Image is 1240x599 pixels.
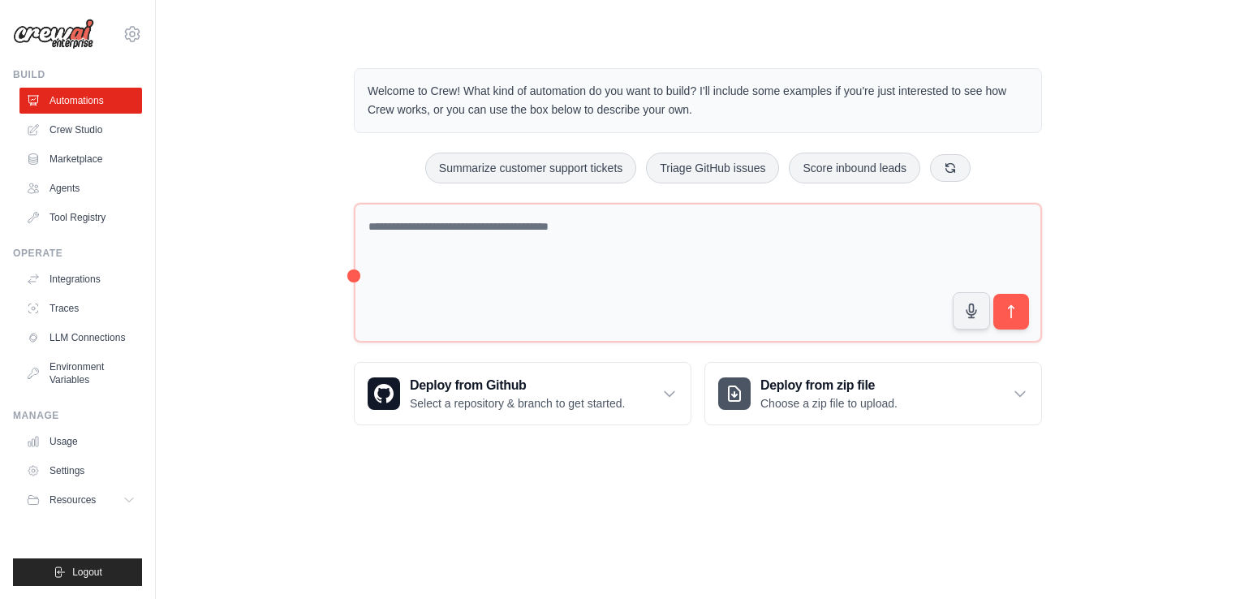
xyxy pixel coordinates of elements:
[19,354,142,393] a: Environment Variables
[425,153,636,183] button: Summarize customer support tickets
[50,493,96,506] span: Resources
[760,395,898,412] p: Choose a zip file to upload.
[19,266,142,292] a: Integrations
[19,175,142,201] a: Agents
[19,458,142,484] a: Settings
[13,247,142,260] div: Operate
[19,146,142,172] a: Marketplace
[13,409,142,422] div: Manage
[13,68,142,81] div: Build
[410,395,625,412] p: Select a repository & branch to get started.
[19,295,142,321] a: Traces
[410,376,625,395] h3: Deploy from Github
[368,82,1028,119] p: Welcome to Crew! What kind of automation do you want to build? I'll include some examples if you'...
[72,566,102,579] span: Logout
[19,117,142,143] a: Crew Studio
[19,325,142,351] a: LLM Connections
[19,88,142,114] a: Automations
[13,558,142,586] button: Logout
[19,429,142,455] a: Usage
[13,19,94,50] img: Logo
[760,376,898,395] h3: Deploy from zip file
[789,153,920,183] button: Score inbound leads
[19,487,142,513] button: Resources
[19,205,142,231] a: Tool Registry
[646,153,779,183] button: Triage GitHub issues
